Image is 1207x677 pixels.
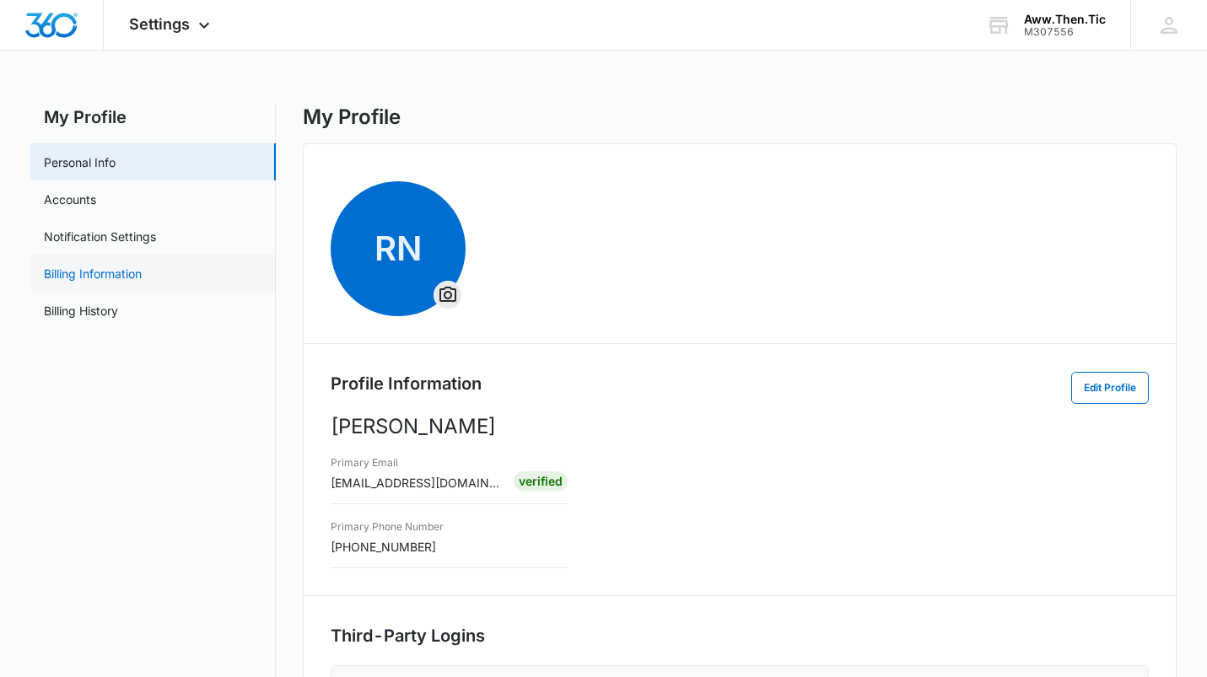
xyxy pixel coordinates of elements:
div: account name [1024,13,1106,26]
h3: Primary Email [331,455,502,470]
span: RN [331,181,466,316]
span: [EMAIL_ADDRESS][DOMAIN_NAME] [331,476,534,490]
a: Billing History [44,302,118,320]
button: Overflow Menu [434,282,461,309]
div: Verified [514,471,568,492]
h2: Profile Information [331,371,482,396]
a: Accounts [44,191,96,208]
span: RNOverflow Menu [331,181,466,316]
a: Billing Information [44,265,142,282]
h2: Third-Party Logins [331,623,1149,648]
h3: Primary Phone Number [331,519,444,535]
div: account id [1024,26,1106,38]
span: Settings [129,15,190,33]
button: Edit Profile [1071,372,1149,404]
a: Notification Settings [44,228,156,245]
p: [PERSON_NAME] [331,411,1149,442]
h2: My Profile [30,105,276,130]
a: Personal Info [44,153,116,171]
h1: My Profile [303,105,401,130]
div: [PHONE_NUMBER] [331,516,444,556]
